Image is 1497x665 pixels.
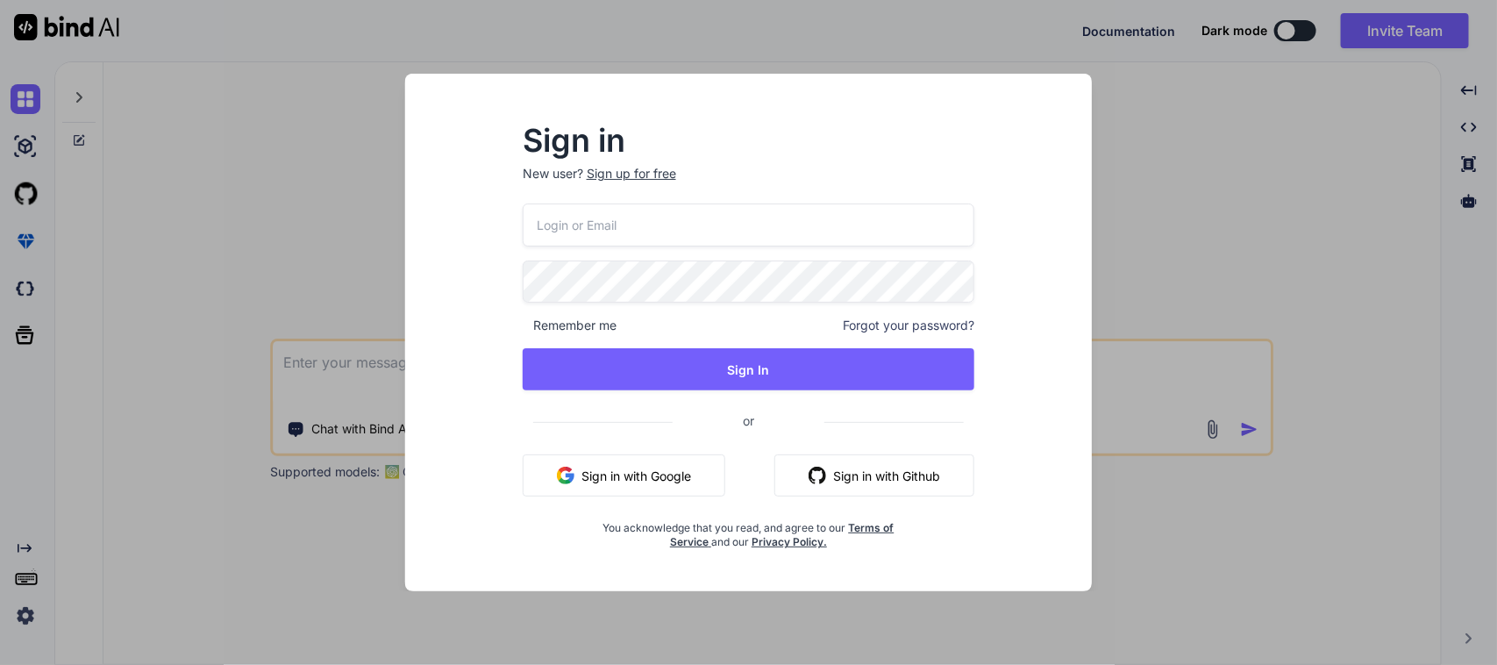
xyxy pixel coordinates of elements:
[809,467,826,484] img: github
[843,317,974,334] span: Forgot your password?
[752,535,827,548] a: Privacy Policy.
[673,399,824,442] span: or
[523,348,975,390] button: Sign In
[587,165,676,182] div: Sign up for free
[670,521,895,548] a: Terms of Service
[523,165,975,204] p: New user?
[774,454,974,497] button: Sign in with Github
[523,454,725,497] button: Sign in with Google
[523,204,975,247] input: Login or Email
[598,511,900,549] div: You acknowledge that you read, and agree to our and our
[557,467,574,484] img: google
[523,317,617,334] span: Remember me
[523,126,975,154] h2: Sign in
